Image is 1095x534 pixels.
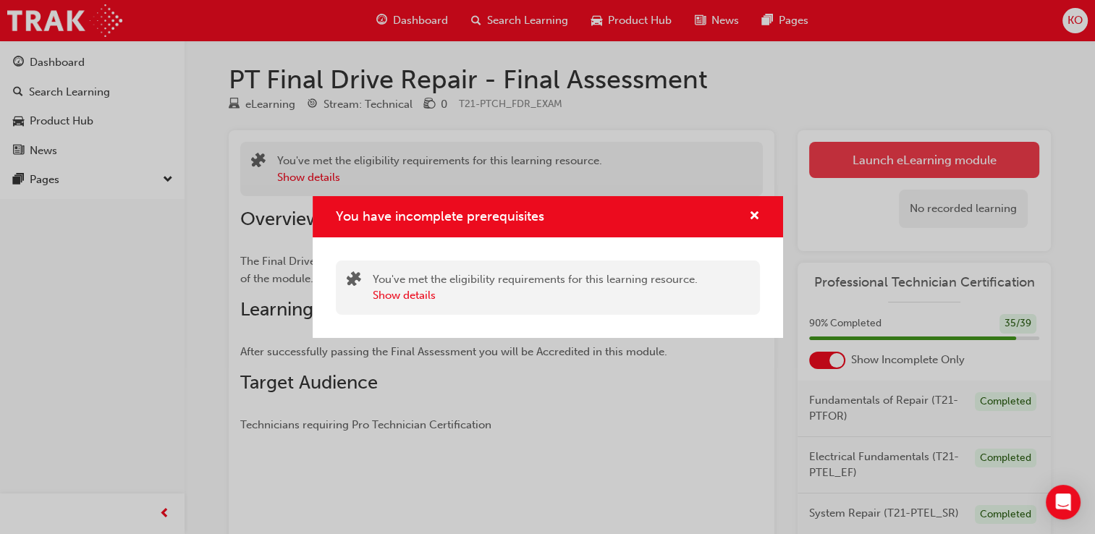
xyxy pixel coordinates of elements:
[749,208,760,226] button: cross-icon
[336,208,544,224] span: You have incomplete prerequisites
[373,287,436,304] button: Show details
[313,196,783,338] div: You have incomplete prerequisites
[749,211,760,224] span: cross-icon
[373,271,698,304] div: You've met the eligibility requirements for this learning resource.
[347,273,361,289] span: puzzle-icon
[1046,485,1081,520] div: Open Intercom Messenger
